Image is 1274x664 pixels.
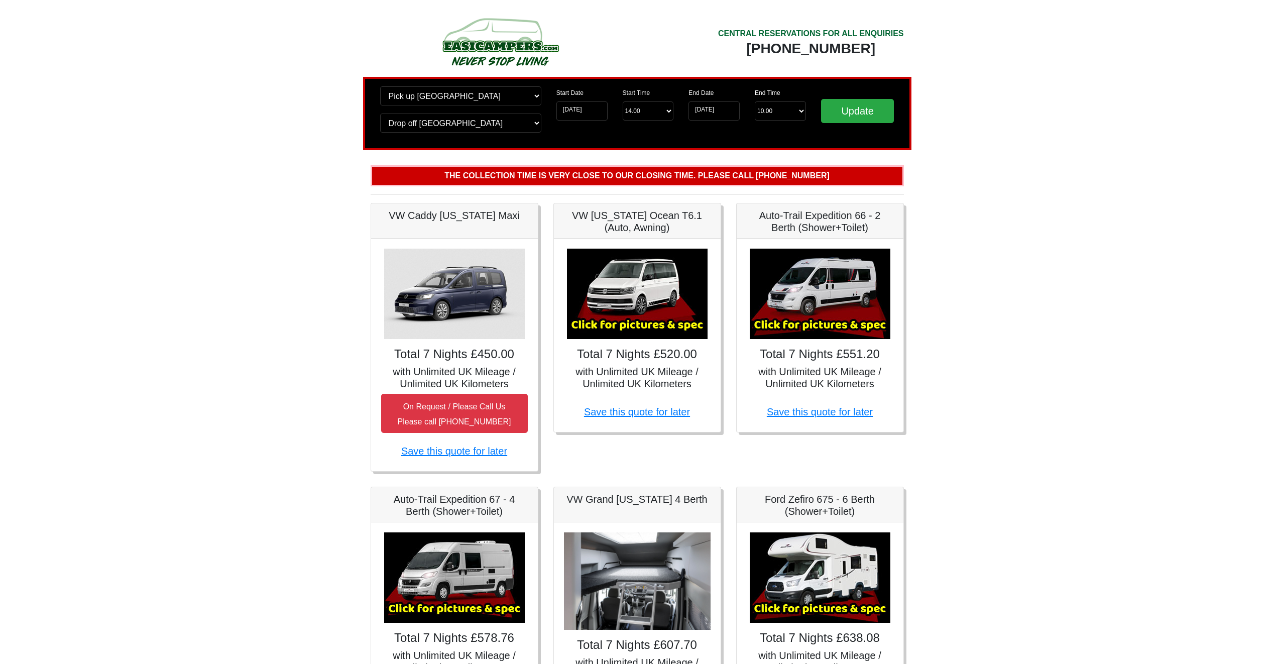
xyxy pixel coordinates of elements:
[750,249,890,339] img: Auto-Trail Expedition 66 - 2 Berth (Shower+Toilet)
[718,40,904,58] div: [PHONE_NUMBER]
[623,88,650,97] label: Start Time
[821,99,894,123] input: Update
[398,402,511,426] small: On Request / Please Call Us Please call [PHONE_NUMBER]
[755,88,780,97] label: End Time
[381,394,528,433] button: On Request / Please Call UsPlease call [PHONE_NUMBER]
[381,347,528,362] h4: Total 7 Nights £450.00
[747,631,893,645] h4: Total 7 Nights £638.08
[584,406,690,417] a: Save this quote for later
[381,493,528,517] h5: Auto-Trail Expedition 67 - 4 Berth (Shower+Toilet)
[718,28,904,40] div: CENTRAL RESERVATIONS FOR ALL ENQUIRIES
[767,406,873,417] a: Save this quote for later
[747,347,893,362] h4: Total 7 Nights £551.20
[381,366,528,390] h5: with Unlimited UK Mileage / Unlimited UK Kilometers
[384,249,525,339] img: VW Caddy California Maxi
[564,638,711,652] h4: Total 7 Nights £607.70
[688,88,714,97] label: End Date
[381,209,528,222] h5: VW Caddy [US_STATE] Maxi
[381,631,528,645] h4: Total 7 Nights £578.76
[556,88,584,97] label: Start Date
[564,366,711,390] h5: with Unlimited UK Mileage / Unlimited UK Kilometers
[564,347,711,362] h4: Total 7 Nights £520.00
[564,532,711,630] img: VW Grand California 4 Berth
[405,14,596,69] img: campers-checkout-logo.png
[564,493,711,505] h5: VW Grand [US_STATE] 4 Berth
[747,209,893,234] h5: Auto-Trail Expedition 66 - 2 Berth (Shower+Toilet)
[401,446,507,457] a: Save this quote for later
[556,101,608,121] input: Start Date
[384,532,525,623] img: Auto-Trail Expedition 67 - 4 Berth (Shower+Toilet)
[688,101,740,121] input: Return Date
[747,366,893,390] h5: with Unlimited UK Mileage / Unlimited UK Kilometers
[747,493,893,517] h5: Ford Zefiro 675 - 6 Berth (Shower+Toilet)
[444,171,830,180] b: The collection time is very close to our closing time. Please call [PHONE_NUMBER]
[750,532,890,623] img: Ford Zefiro 675 - 6 Berth (Shower+Toilet)
[567,249,708,339] img: VW California Ocean T6.1 (Auto, Awning)
[564,209,711,234] h5: VW [US_STATE] Ocean T6.1 (Auto, Awning)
